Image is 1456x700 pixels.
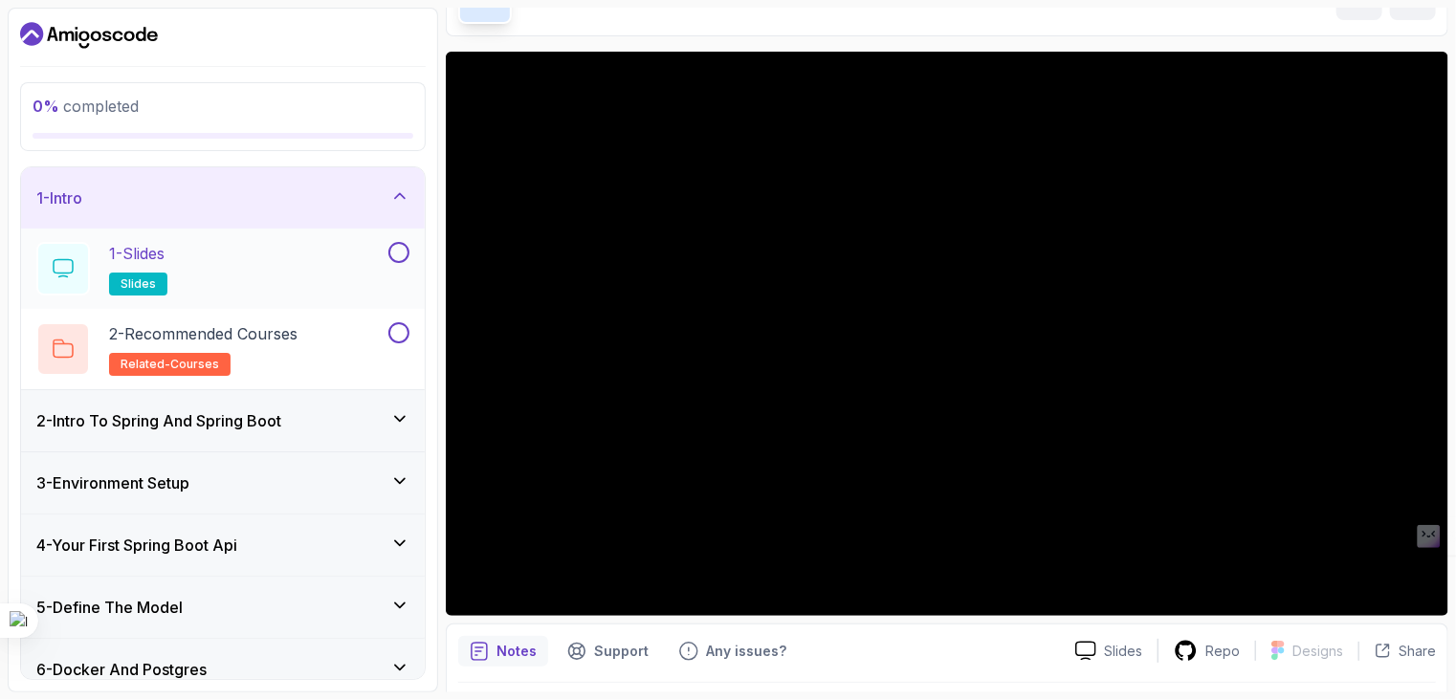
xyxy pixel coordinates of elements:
[458,636,548,667] button: notes button
[36,471,189,494] h3: 3 - Environment Setup
[36,409,281,432] h3: 2 - Intro To Spring And Spring Boot
[21,390,425,451] button: 2-Intro To Spring And Spring Boot
[121,357,219,372] span: related-courses
[1158,639,1255,663] a: Repo
[20,20,158,51] a: Dashboard
[121,276,156,292] span: slides
[556,636,660,667] button: Support button
[1104,642,1142,661] p: Slides
[21,167,425,229] button: 1-Intro
[36,242,409,295] button: 1-Slidesslides
[594,642,649,661] p: Support
[36,534,237,557] h3: 4 - Your First Spring Boot Api
[668,636,798,667] button: Feedback button
[1399,642,1436,661] p: Share
[21,639,425,700] button: 6-Docker And Postgres
[21,452,425,514] button: 3-Environment Setup
[109,242,165,265] p: 1 - Slides
[36,322,409,376] button: 2-Recommended Coursesrelated-courses
[36,658,207,681] h3: 6 - Docker And Postgres
[1358,642,1436,661] button: Share
[109,322,298,345] p: 2 - Recommended Courses
[706,642,786,661] p: Any issues?
[1292,642,1343,661] p: Designs
[496,642,537,661] p: Notes
[36,186,82,209] h3: 1 - Intro
[21,577,425,638] button: 5-Define The Model
[36,596,183,619] h3: 5 - Define The Model
[1205,642,1240,661] p: Repo
[33,97,59,116] span: 0 %
[1060,641,1158,661] a: Slides
[446,52,1448,616] iframe: 1 - Spring vs Spring Boot
[21,514,425,576] button: 4-Your First Spring Boot Api
[33,97,139,116] span: completed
